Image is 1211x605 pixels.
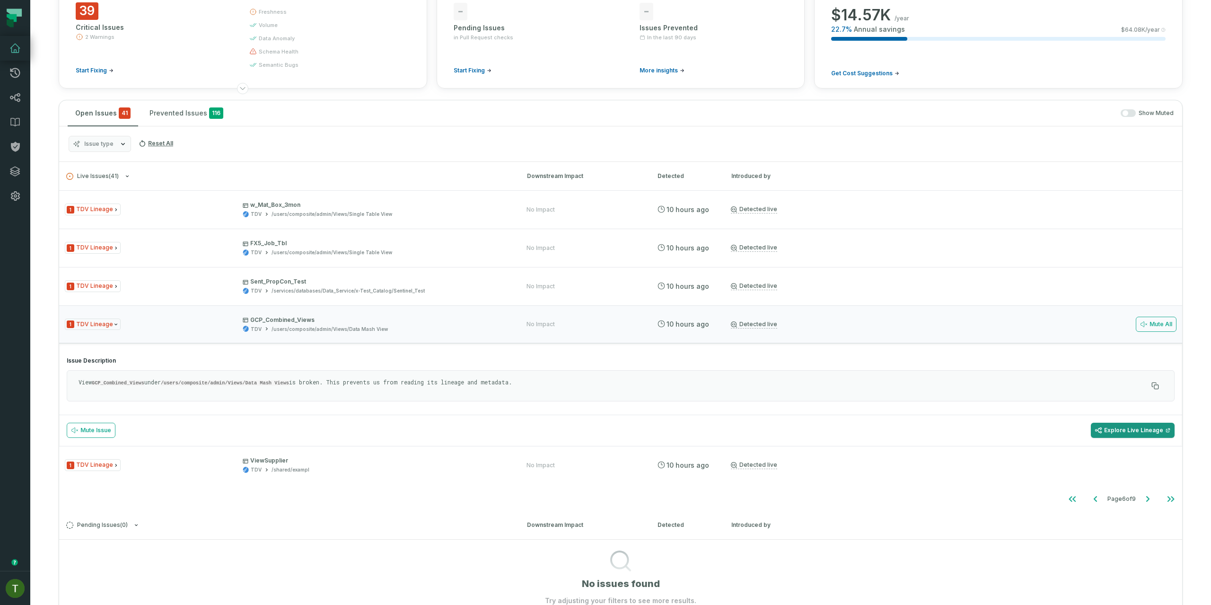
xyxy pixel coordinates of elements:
p: FX5_Job_Tbl [243,240,509,247]
span: Severity [67,283,74,290]
div: No Impact [527,283,555,290]
p: Sent_PropCon_Test [243,278,509,285]
ul: Page 6 of 9 [1061,489,1182,508]
span: Issue Type [65,280,121,292]
span: Issue type [84,140,114,148]
p: w_Mat_Box_3mon [243,201,509,209]
div: /services/databases/Data_Service/x-Test_Catalog/Sentinel_Test [272,287,425,294]
a: Detected live [731,205,777,214]
relative-time: Sep 29, 2025, 10:02 AM GMT+3 [667,320,709,328]
p: View under is broken. This prevents us from reading its lineage and metadata. [79,378,1148,387]
span: Issue Type [65,204,121,215]
div: TDV [251,466,262,473]
span: Severity [67,244,74,252]
span: Severity [67,320,74,328]
span: schema health [259,48,298,55]
a: Detected live [731,244,777,252]
div: /users/composite/admin/Views/Single Table View [272,249,392,256]
div: Live Issues(41) [59,190,1182,510]
span: in Pull Request checks [454,34,513,41]
p: ViewSupplier [243,457,509,464]
relative-time: Sep 29, 2025, 10:02 AM GMT+3 [667,244,709,252]
button: Mute All [1136,317,1176,332]
relative-time: Sep 29, 2025, 10:02 AM GMT+3 [667,282,709,290]
div: /users/composite/admin/Views/Single Table View [272,211,392,218]
a: Detected live [731,282,777,290]
span: $ 64.08K /year [1121,26,1160,34]
span: Pending Issues ( 0 ) [66,522,128,529]
div: /shared/exampl [272,466,309,473]
span: 116 [209,107,223,119]
div: Introduced by [731,172,816,180]
span: 2 Warnings [85,33,114,41]
button: Open Issues [68,100,138,126]
span: Issue Type [65,459,121,471]
span: 22.7 % [831,25,852,34]
span: Severity [67,462,74,469]
button: Prevented Issues [142,100,231,126]
span: semantic bugs [259,61,298,69]
img: avatar of Tomer Galun [6,579,25,598]
div: Pending Issues [454,23,602,33]
code: GCP_Combined_Views [92,380,144,386]
span: freshness [259,8,287,16]
button: Pending Issues(0) [66,522,510,529]
span: More insights [640,67,678,74]
button: Go to last page [1159,489,1182,508]
span: - [454,3,467,20]
button: Mute Issue [67,423,115,438]
div: TDV [251,211,262,218]
button: Live Issues(41) [66,173,510,180]
p: GCP_Combined_Views [243,316,509,324]
button: Go to previous page [1084,489,1107,508]
span: Issue Type [65,319,121,330]
a: Explore Live Lineage [1091,423,1175,438]
a: Detected live [731,461,777,469]
div: TDV [251,249,262,256]
span: data anomaly [259,35,295,42]
span: /year [895,15,909,22]
span: Severity [67,206,74,214]
button: Reset All [135,136,177,151]
relative-time: Sep 29, 2025, 10:02 AM GMT+3 [667,461,709,469]
h1: No issues found [582,577,660,590]
span: critical issues and errors combined [119,107,131,119]
button: Go to next page [1136,489,1159,508]
a: Start Fixing [454,67,491,74]
div: Downstream Impact [527,521,641,529]
code: /users/composite/admin/Views/Data Mash Views [161,380,289,386]
div: No Impact [527,244,555,252]
relative-time: Sep 29, 2025, 10:02 AM GMT+3 [667,205,709,214]
span: volume [259,21,278,29]
span: - [640,3,653,20]
h4: Issue Description [67,357,1175,365]
div: Issues Prevented [640,23,788,33]
span: In the last 90 days [647,34,696,41]
nav: pagination [59,489,1182,508]
a: Detected live [731,320,777,329]
div: Show Muted [235,109,1174,117]
div: No Impact [527,320,555,328]
div: No Impact [527,206,555,214]
a: Start Fixing [76,67,114,74]
div: Detected [658,521,714,529]
span: Annual savings [854,25,905,34]
div: Downstream Impact [527,172,641,180]
div: TDV [251,287,262,294]
span: Live Issues ( 41 ) [66,173,119,180]
button: Go to first page [1061,489,1084,508]
div: /users/composite/admin/Views/Data Mash View [272,326,388,333]
span: Start Fixing [76,67,107,74]
span: Issue Type [65,242,121,254]
span: 39 [76,2,98,20]
button: Issue type [69,136,131,152]
div: TDV [251,326,262,333]
a: Get Cost Suggestions [831,70,899,77]
div: Tooltip anchor [10,558,19,567]
span: Get Cost Suggestions [831,70,893,77]
span: Start Fixing [454,67,485,74]
div: No Impact [527,462,555,469]
div: Critical Issues [76,23,232,32]
div: Introduced by [731,521,816,529]
div: Detected [658,172,714,180]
